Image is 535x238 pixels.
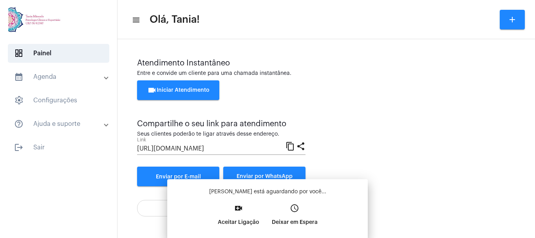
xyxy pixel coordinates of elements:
span: Enviar por E-mail [156,174,201,180]
div: Compartilhe o seu link para atendimento [137,120,305,128]
mat-panel-title: Agenda [14,72,105,82]
mat-icon: content_copy [286,141,295,151]
mat-icon: videocam [147,85,157,95]
mat-panel-title: Ajuda e suporte [14,119,105,129]
div: Entre e convide um cliente para uma chamada instantânea. [137,71,515,76]
div: Atendimento Instantâneo [137,59,515,67]
button: Deixar em Espera [266,201,324,235]
span: sidenav icon [14,49,23,58]
mat-icon: sidenav icon [14,143,23,152]
mat-icon: sidenav icon [14,119,23,129]
mat-icon: video_call [234,203,243,213]
mat-icon: sidenav icon [132,15,139,25]
span: Painel [8,44,109,63]
span: Sair [8,138,109,157]
div: Seus clientes poderão te ligar através desse endereço. [137,131,305,137]
p: Aceitar Ligação [218,215,259,229]
span: sidenav icon [14,96,23,105]
p: Deixar em Espera [272,215,318,229]
span: Configurações [8,91,109,110]
img: 82f91219-cc54-a9e9-c892-318f5ec67ab1.jpg [6,4,64,35]
mat-icon: sidenav icon [14,72,23,82]
mat-icon: add [508,15,517,24]
span: Olá, Tania! [150,13,200,26]
mat-icon: access_time [290,203,299,213]
mat-icon: share [296,141,305,151]
p: [PERSON_NAME] está aguardando por você... [174,188,361,196]
span: Enviar por WhatsApp [237,174,293,179]
button: Aceitar Ligação [211,201,266,235]
span: Iniciar Atendimento [147,87,210,93]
